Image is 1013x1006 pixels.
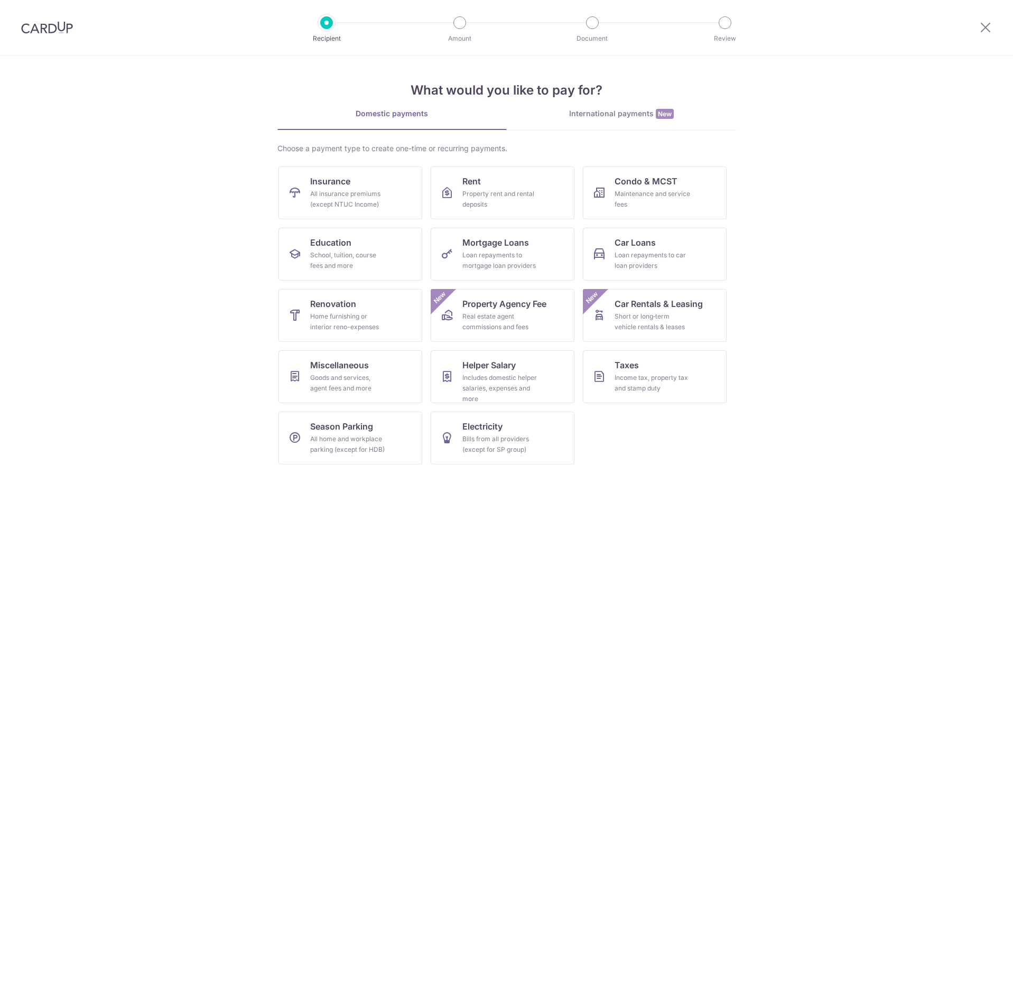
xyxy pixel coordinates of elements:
[583,166,727,219] a: Condo & MCSTMaintenance and service fees
[431,412,574,464] a: ElectricityBills from all providers (except for SP group)
[277,108,507,119] div: Domestic payments
[462,372,538,404] div: Includes domestic helper salaries, expenses and more
[310,236,351,249] span: Education
[277,143,736,154] div: Choose a payment type to create one-time or recurring payments.
[462,189,538,210] div: Property rent and rental deposits
[431,289,574,342] a: Property Agency FeeReal estate agent commissions and feesNew
[945,974,1002,1001] iframe: Opens a widget where you can find more information
[615,236,656,249] span: Car Loans
[656,109,674,119] span: New
[583,289,600,306] span: New
[421,33,499,44] p: Amount
[278,412,422,464] a: Season ParkingAll home and workplace parking (except for HDB)
[278,228,422,281] a: EducationSchool, tuition, course fees and more
[21,21,73,34] img: CardUp
[462,250,538,271] div: Loan repayments to mortgage loan providers
[462,420,503,433] span: Electricity
[310,311,386,332] div: Home furnishing or interior reno-expenses
[431,166,574,219] a: RentProperty rent and rental deposits
[615,372,691,394] div: Income tax, property tax and stamp duty
[615,189,691,210] div: Maintenance and service fees
[462,434,538,455] div: Bills from all providers (except for SP group)
[277,81,736,100] h4: What would you like to pay for?
[553,33,631,44] p: Document
[615,311,691,332] div: Short or long‑term vehicle rentals & leases
[287,33,366,44] p: Recipient
[615,250,691,271] div: Loan repayments to car loan providers
[278,350,422,403] a: MiscellaneousGoods and services, agent fees and more
[310,420,373,433] span: Season Parking
[615,175,677,188] span: Condo & MCST
[278,166,422,219] a: InsuranceAll insurance premiums (except NTUC Income)
[583,350,727,403] a: TaxesIncome tax, property tax and stamp duty
[310,189,386,210] div: All insurance premiums (except NTUC Income)
[462,236,529,249] span: Mortgage Loans
[462,311,538,332] div: Real estate agent commissions and fees
[310,372,386,394] div: Goods and services, agent fees and more
[310,359,369,371] span: Miscellaneous
[615,297,703,310] span: Car Rentals & Leasing
[583,228,727,281] a: Car LoansLoan repayments to car loan providers
[462,175,481,188] span: Rent
[507,108,736,119] div: International payments
[310,175,350,188] span: Insurance
[615,359,639,371] span: Taxes
[310,297,356,310] span: Renovation
[583,289,727,342] a: Car Rentals & LeasingShort or long‑term vehicle rentals & leasesNew
[431,228,574,281] a: Mortgage LoansLoan repayments to mortgage loan providers
[431,289,448,306] span: New
[310,250,386,271] div: School, tuition, course fees and more
[462,359,516,371] span: Helper Salary
[431,350,574,403] a: Helper SalaryIncludes domestic helper salaries, expenses and more
[310,434,386,455] div: All home and workplace parking (except for HDB)
[462,297,546,310] span: Property Agency Fee
[686,33,764,44] p: Review
[278,289,422,342] a: RenovationHome furnishing or interior reno-expenses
